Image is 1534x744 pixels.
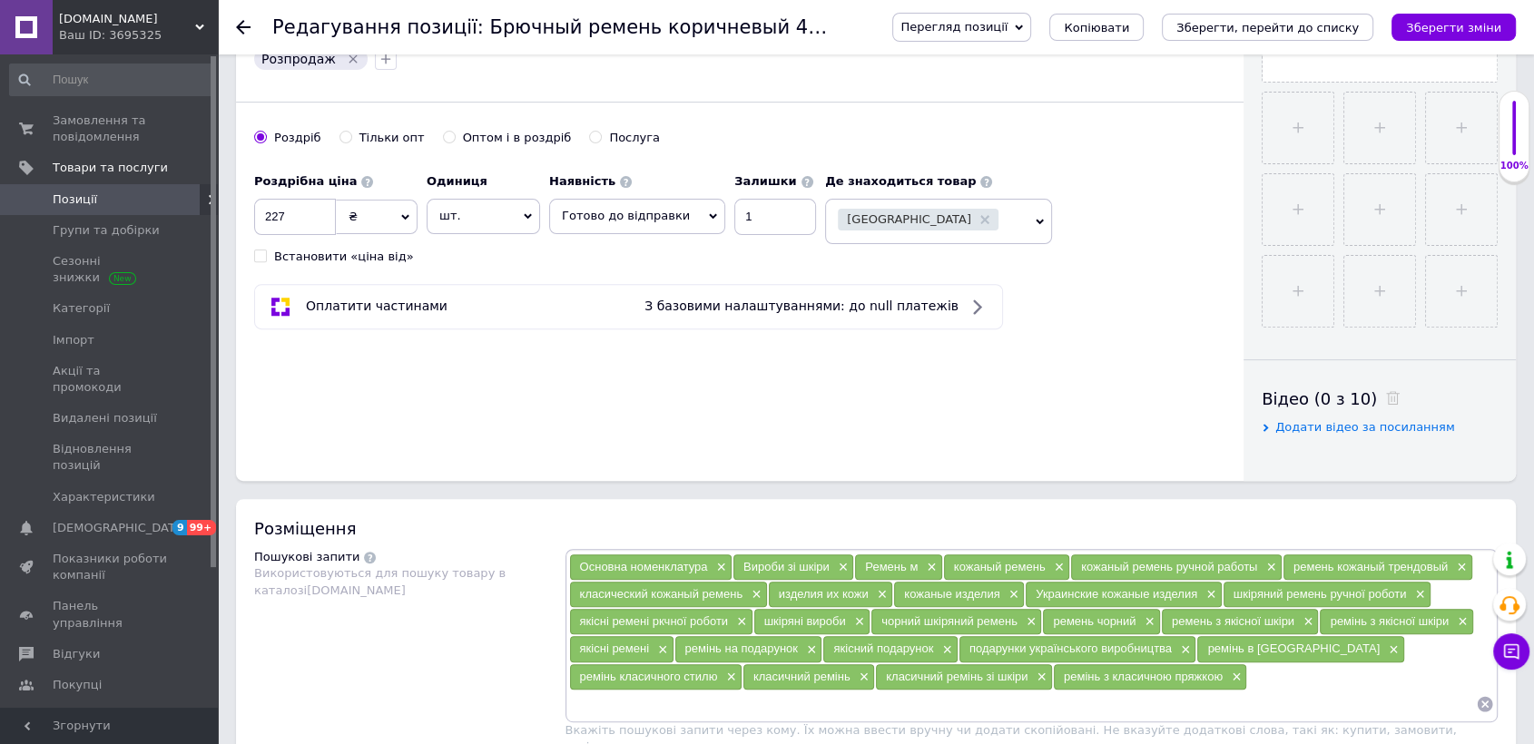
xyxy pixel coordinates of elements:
[427,199,540,233] span: шт.
[274,130,321,146] div: Роздріб
[562,209,690,222] span: Готово до відправки
[1207,641,1380,655] span: ремінь в [GEOGRAPHIC_DATA]
[886,670,1028,683] span: класичний ремінь зі шкіри
[733,614,747,630] span: ×
[1032,670,1047,685] span: ×
[753,670,851,683] span: класичний ремінь
[59,27,218,44] div: Ваш ID: 3695325
[53,191,97,208] span: Позиції
[53,113,168,145] span: Замовлення та повідомлення
[9,64,213,96] input: Пошук
[1049,14,1144,41] button: Копіювати
[825,174,976,188] b: Де знаходиться товар
[53,441,168,474] span: Відновлення позицій
[873,587,888,602] span: ×
[18,190,951,209] p: Этот ремень станет идеальным выбором для тех, кто ценит качество, стиль и комфорт.
[609,130,660,146] div: Послуга
[900,20,1008,34] span: Перегляд позиції
[1202,587,1216,602] span: ×
[1005,587,1019,602] span: ×
[855,670,870,685] span: ×
[53,253,168,286] span: Сезонні знижки
[834,560,849,575] span: ×
[53,222,160,239] span: Групи та добірки
[1064,670,1223,683] span: ремінь з класичною пряжкою
[54,140,915,159] li: Стандартная ширина, подходящая для большинства брюк.
[54,161,95,174] strong: Длина:
[685,641,798,655] span: ремінь на подарунок
[254,199,336,235] input: 0
[847,213,971,225] span: [GEOGRAPHIC_DATA]
[1299,614,1313,630] span: ×
[1384,642,1399,658] span: ×
[802,642,817,658] span: ×
[172,520,187,535] span: 9
[1406,21,1501,34] i: Зберегти зміни
[954,560,1046,573] span: кожаный ремень
[54,122,915,141] li: : Металлическая пряжка высокого качества с надежным механизмом фиксации.
[865,560,918,573] span: Ремень м
[1330,614,1449,628] span: ремінь з якісної шкіри
[1234,587,1407,601] span: шкіряний ремень ручної роботи
[53,410,157,426] span: Видалені позиції
[1053,614,1136,628] span: ремень чорний
[274,249,414,265] div: Встановити «ціна від»
[427,174,487,188] b: Одиниця
[463,130,572,146] div: Оптом і в роздріб
[53,598,168,631] span: Панель управління
[53,160,168,176] span: Товари та послуги
[881,614,1018,628] span: чорний шкіряний ремень
[59,11,195,27] span: Poputchik.shop
[1176,21,1359,34] i: Зберегти, перейти до списку
[1172,614,1294,628] span: ремень з якісної шкіри
[1064,21,1129,34] span: Копіювати
[1411,587,1425,602] span: ×
[1081,560,1257,573] span: кожаный ремень ручной работы
[580,614,729,628] span: якісні ремені ркчної роботи
[580,587,743,601] span: класический кожаный ремень
[53,520,187,536] span: [DEMOGRAPHIC_DATA]
[549,174,615,188] b: Наявність
[187,520,217,535] span: 99+
[1036,587,1197,601] span: Украинские кожаные изделия
[580,670,718,683] span: ремінь класичного стилю
[1493,633,1529,670] button: Чат з покупцем
[1453,614,1468,630] span: ×
[54,83,915,103] li: натуральная кожа, обеспечивающая долгий срок службы и приятные тактильные ощущения.
[1500,160,1529,172] div: 100%
[54,142,145,155] strong: Ширина ремня:
[654,642,668,658] span: ×
[1452,560,1467,575] span: ×
[904,587,999,601] span: кожаные изделия
[1275,420,1455,434] span: Додати відео за посиланням
[833,641,933,655] span: якісний подарунок
[1262,389,1377,408] span: Відео (0 з 10)
[1391,14,1516,41] button: Зберегти зміни
[53,677,102,693] span: Покупці
[734,174,796,188] b: Залишки
[349,210,358,223] span: ₴
[254,549,359,565] div: Пошукові запити
[969,641,1172,655] span: подарунки українського виробництва
[53,489,155,505] span: Характеристики
[644,299,959,313] span: З базовими налаштуваннями: до null платежів
[747,587,762,602] span: ×
[922,560,937,575] span: ×
[1262,560,1276,575] span: ×
[306,299,447,313] span: Оплатити частинами
[734,199,816,235] input: -
[1499,91,1529,182] div: 100% Якість заповнення
[1140,614,1155,630] span: ×
[254,517,1498,540] div: Розміщення
[580,560,708,573] span: Основна номенклатура
[1162,14,1373,41] button: Зберегти, перейти до списку
[1022,614,1037,630] span: ×
[53,363,168,396] span: Акції та промокоди
[1227,670,1242,685] span: ×
[54,104,101,118] strong: Дизайн:
[1293,560,1448,573] span: ремень кожаный трендовый
[1176,642,1191,658] span: ×
[722,670,736,685] span: ×
[580,641,650,655] span: якісні ремені
[53,300,110,317] span: Категорії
